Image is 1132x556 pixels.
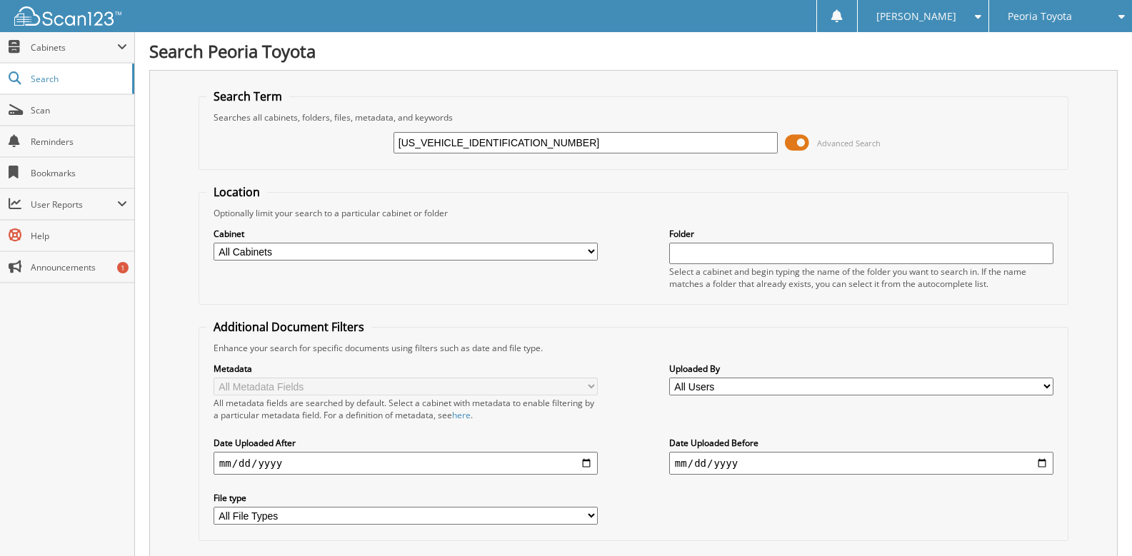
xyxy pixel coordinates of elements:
[669,363,1053,375] label: Uploaded By
[31,198,117,211] span: User Reports
[14,6,121,26] img: scan123-logo-white.svg
[31,41,117,54] span: Cabinets
[214,228,598,240] label: Cabinet
[149,39,1118,63] h1: Search Peoria Toyota
[669,452,1053,475] input: end
[669,266,1053,290] div: Select a cabinet and begin typing the name of the folder you want to search in. If the name match...
[214,452,598,475] input: start
[817,138,881,148] span: Advanced Search
[214,397,598,421] div: All metadata fields are searched by default. Select a cabinet with metadata to enable filtering b...
[31,136,127,148] span: Reminders
[206,111,1061,123] div: Searches all cabinets, folders, files, metadata, and keywords
[876,12,956,21] span: [PERSON_NAME]
[31,261,127,273] span: Announcements
[31,104,127,116] span: Scan
[206,89,289,104] legend: Search Term
[214,492,598,504] label: File type
[452,409,471,421] a: here
[669,437,1053,449] label: Date Uploaded Before
[1008,12,1072,21] span: Peoria Toyota
[206,319,371,335] legend: Additional Document Filters
[206,184,267,200] legend: Location
[206,342,1061,354] div: Enhance your search for specific documents using filters such as date and file type.
[31,167,127,179] span: Bookmarks
[117,262,129,273] div: 1
[214,363,598,375] label: Metadata
[31,73,125,85] span: Search
[206,207,1061,219] div: Optionally limit your search to a particular cabinet or folder
[214,437,598,449] label: Date Uploaded After
[669,228,1053,240] label: Folder
[31,230,127,242] span: Help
